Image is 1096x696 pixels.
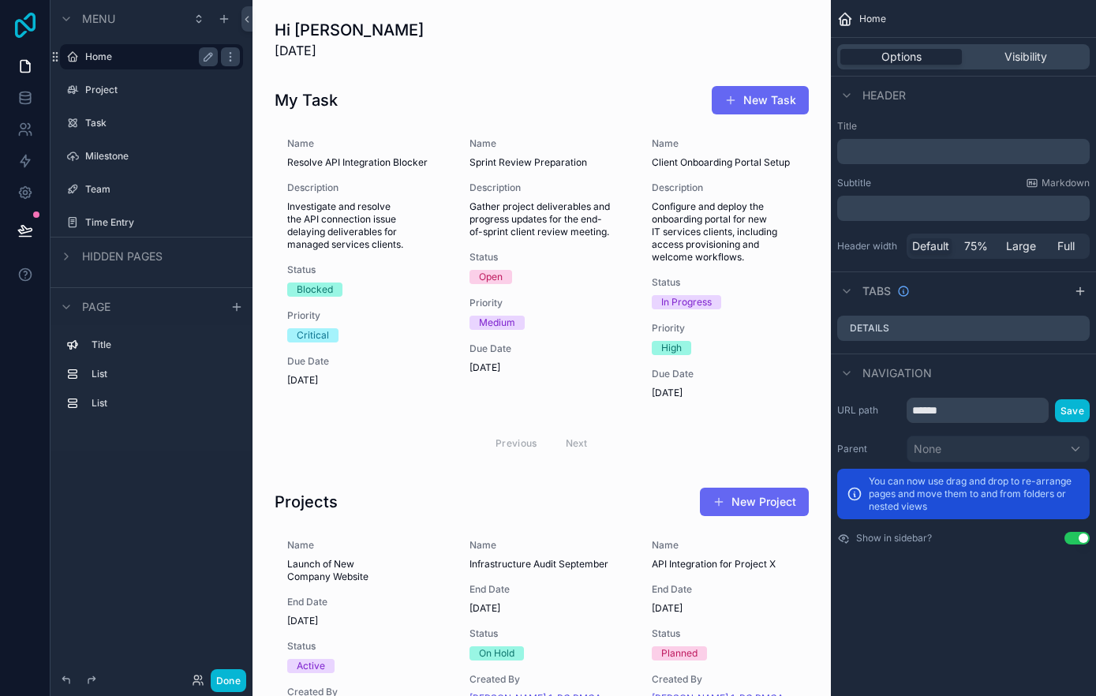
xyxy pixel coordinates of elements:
span: Navigation [862,365,932,381]
button: Save [1055,399,1090,422]
label: Parent [837,443,900,455]
button: Done [211,669,246,692]
div: scrollable content [50,325,252,432]
div: scrollable content [837,196,1090,221]
span: None [914,441,941,457]
button: None [907,436,1090,462]
span: Markdown [1042,177,1090,189]
label: Time Entry [85,216,240,229]
span: Page [82,299,110,315]
span: Default [912,238,949,254]
label: Header width [837,240,900,253]
label: URL path [837,404,900,417]
span: 75% [964,238,988,254]
p: You can now use drag and drop to re-arrange pages and move them to and from folders or nested views [869,475,1080,513]
span: Header [862,88,906,103]
span: Home [859,13,886,25]
label: List [92,368,237,380]
span: Tabs [862,283,891,299]
label: Details [850,322,889,335]
a: Markdown [1026,177,1090,189]
label: Team [85,183,240,196]
label: Title [92,339,237,351]
div: scrollable content [837,139,1090,164]
label: Home [85,51,211,63]
label: Task [85,117,240,129]
label: Milestone [85,150,240,163]
label: Title [837,120,1090,133]
label: Show in sidebar? [856,532,932,544]
span: Options [881,49,922,65]
span: Menu [82,11,115,27]
span: Visibility [1004,49,1047,65]
span: Hidden pages [82,249,163,264]
span: Large [1006,238,1036,254]
label: Project [85,84,240,96]
span: Full [1057,238,1075,254]
label: Subtitle [837,177,871,189]
label: List [92,397,237,410]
